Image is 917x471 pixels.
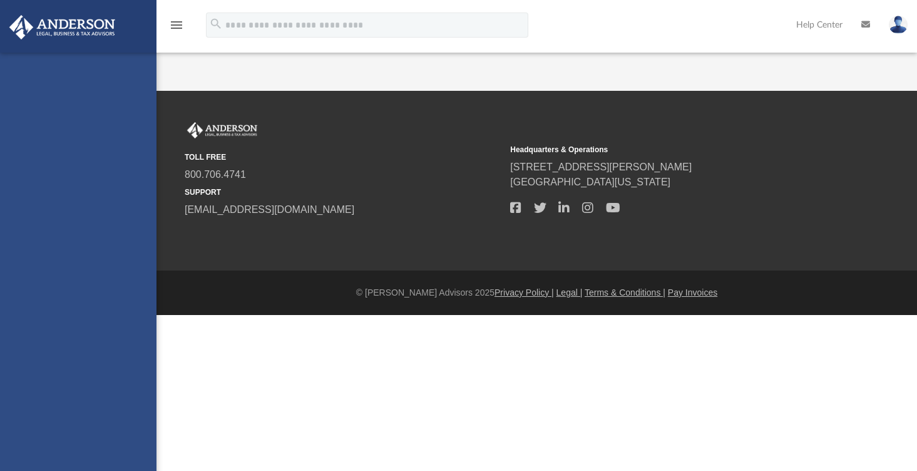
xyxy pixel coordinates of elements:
i: menu [169,18,184,33]
a: Pay Invoices [668,287,717,298]
img: Anderson Advisors Platinum Portal [6,15,119,39]
small: Headquarters & Operations [510,144,827,155]
a: [EMAIL_ADDRESS][DOMAIN_NAME] [185,204,354,215]
div: © [PERSON_NAME] Advisors 2025 [156,286,917,299]
i: search [209,17,223,31]
small: TOLL FREE [185,152,501,163]
a: [STREET_ADDRESS][PERSON_NAME] [510,162,692,172]
img: Anderson Advisors Platinum Portal [185,122,260,138]
a: [GEOGRAPHIC_DATA][US_STATE] [510,177,670,187]
a: menu [169,24,184,33]
a: Terms & Conditions | [585,287,665,298]
a: 800.706.4741 [185,169,246,180]
a: Privacy Policy | [494,287,554,298]
img: User Pic [889,16,908,34]
a: Legal | [556,287,583,298]
small: SUPPORT [185,187,501,198]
